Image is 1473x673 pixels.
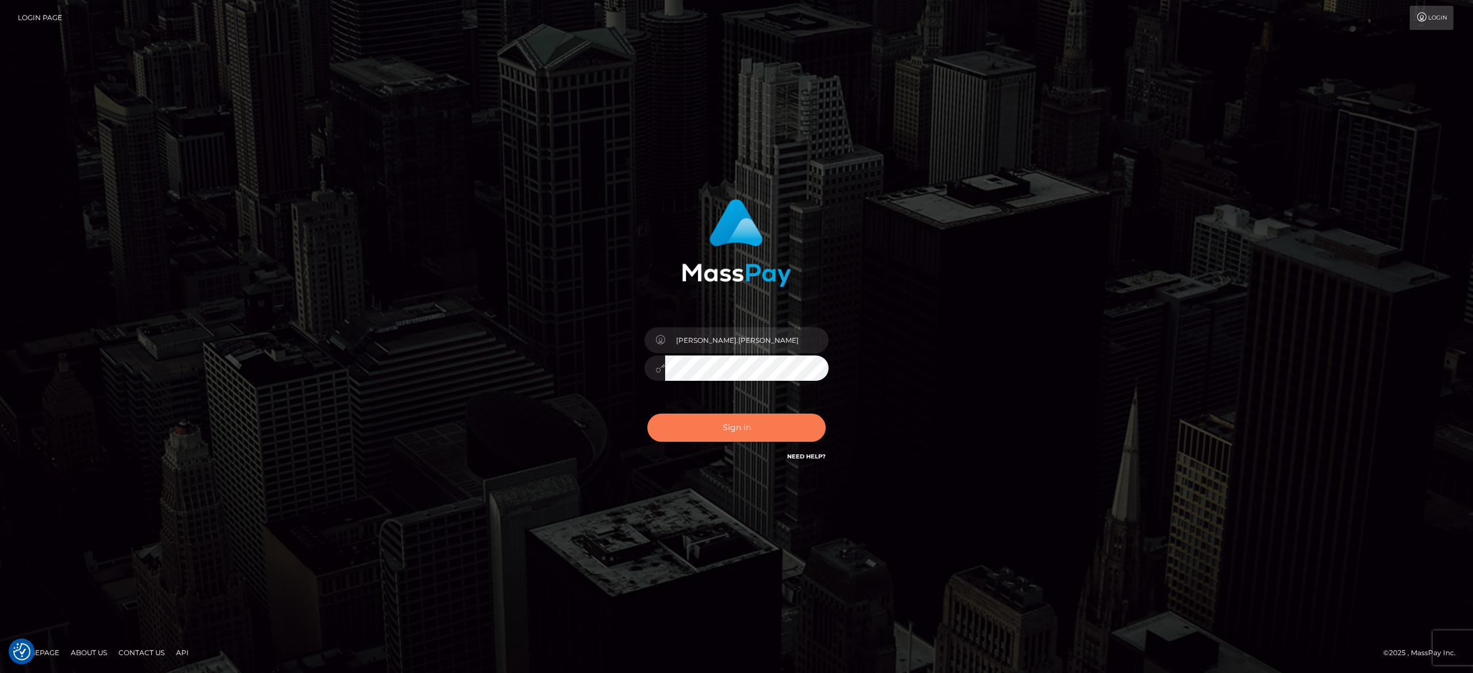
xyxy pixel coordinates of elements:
input: Username... [665,327,829,353]
img: Revisit consent button [13,643,30,660]
a: Homepage [13,644,64,661]
a: Login Page [18,6,62,30]
a: Need Help? [787,453,826,460]
a: Login [1410,6,1453,30]
img: MassPay Login [682,199,791,287]
a: About Us [66,644,112,661]
a: Contact Us [114,644,169,661]
a: API [171,644,193,661]
button: Sign in [647,414,826,442]
div: © 2025 , MassPay Inc. [1383,647,1464,659]
button: Consent Preferences [13,643,30,660]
